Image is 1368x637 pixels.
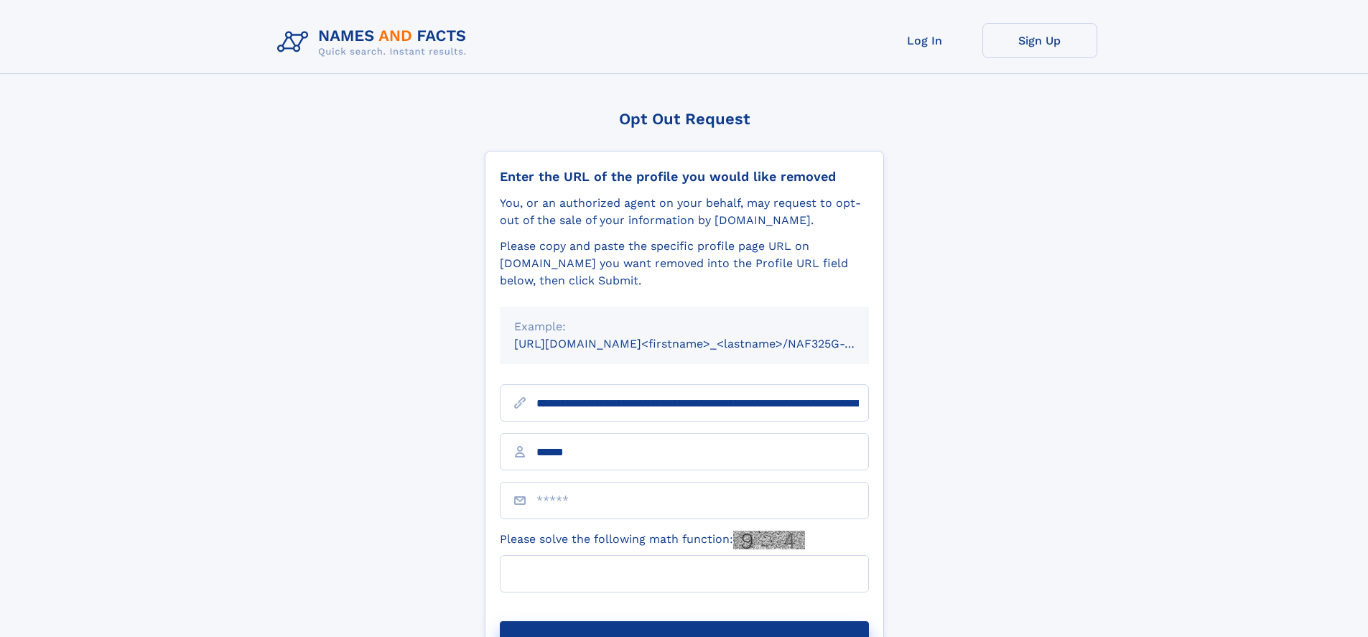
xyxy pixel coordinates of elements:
small: [URL][DOMAIN_NAME]<firstname>_<lastname>/NAF325G-xxxxxxxx [514,337,896,350]
a: Sign Up [982,23,1097,58]
div: Opt Out Request [485,110,884,128]
a: Log In [867,23,982,58]
img: Logo Names and Facts [271,23,478,62]
label: Please solve the following math function: [500,531,805,549]
div: You, or an authorized agent on your behalf, may request to opt-out of the sale of your informatio... [500,195,869,229]
div: Example: [514,318,855,335]
div: Please copy and paste the specific profile page URL on [DOMAIN_NAME] you want removed into the Pr... [500,238,869,289]
div: Enter the URL of the profile you would like removed [500,169,869,185]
